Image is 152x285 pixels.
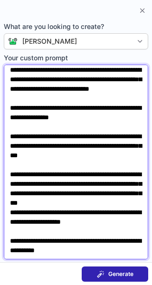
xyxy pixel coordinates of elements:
div: [PERSON_NAME] [22,37,77,46]
span: Your custom prompt [4,53,148,63]
span: Generate [108,270,133,278]
button: Generate [82,266,148,282]
textarea: Your custom prompt [4,65,148,259]
span: What are you looking to create? [4,22,148,31]
img: Connie from ContactOut [4,38,18,45]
